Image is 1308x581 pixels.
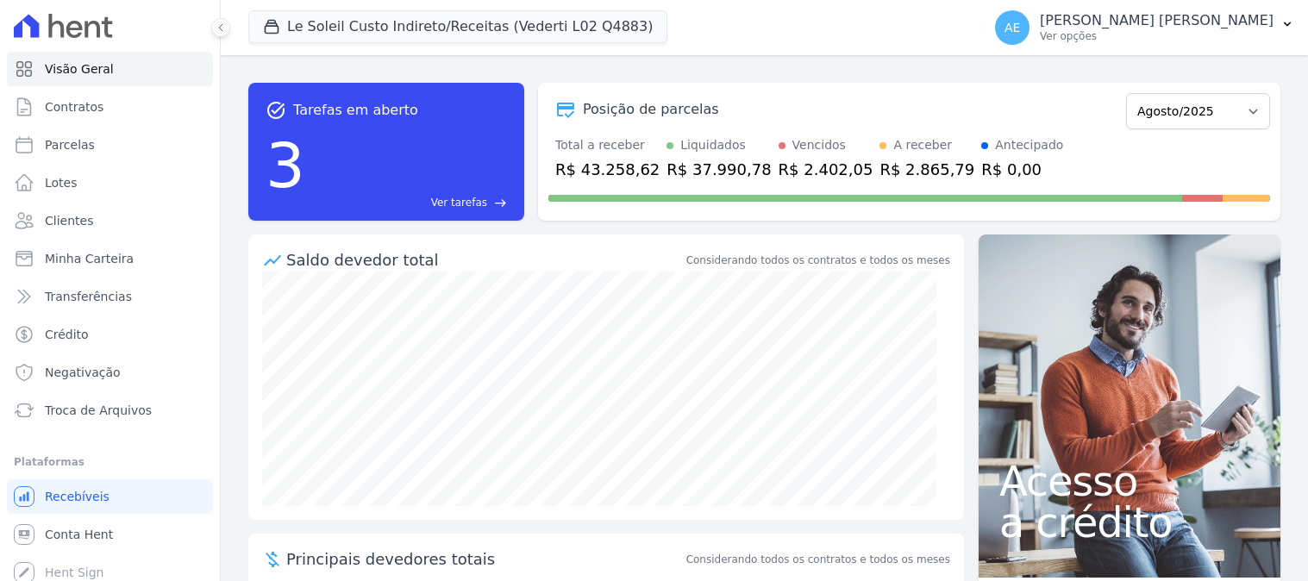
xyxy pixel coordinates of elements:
[981,3,1308,52] button: AE [PERSON_NAME] [PERSON_NAME] Ver opções
[7,317,213,352] a: Crédito
[286,547,683,571] span: Principais devedores totais
[266,121,305,210] div: 3
[7,355,213,390] a: Negativação
[7,279,213,314] a: Transferências
[7,52,213,86] a: Visão Geral
[981,158,1063,181] div: R$ 0,00
[999,502,1260,543] span: a crédito
[45,326,89,343] span: Crédito
[45,136,95,153] span: Parcelas
[879,158,974,181] div: R$ 2.865,79
[431,195,487,210] span: Ver tarefas
[7,517,213,552] a: Conta Hent
[45,98,103,116] span: Contratos
[555,158,660,181] div: R$ 43.258,62
[1040,12,1274,29] p: [PERSON_NAME] [PERSON_NAME]
[312,195,507,210] a: Ver tarefas east
[45,526,113,543] span: Conta Hent
[45,174,78,191] span: Lotes
[45,212,93,229] span: Clientes
[995,136,1063,154] div: Antecipado
[686,552,950,567] span: Considerando todos os contratos e todos os meses
[45,250,134,267] span: Minha Carteira
[686,253,950,268] div: Considerando todos os contratos e todos os meses
[583,99,719,120] div: Posição de parcelas
[792,136,846,154] div: Vencidos
[893,136,952,154] div: A receber
[45,488,110,505] span: Recebíveis
[45,60,114,78] span: Visão Geral
[667,158,771,181] div: R$ 37.990,78
[1004,22,1020,34] span: AE
[7,241,213,276] a: Minha Carteira
[7,128,213,162] a: Parcelas
[45,364,121,381] span: Negativação
[286,248,683,272] div: Saldo devedor total
[779,158,873,181] div: R$ 2.402,05
[999,460,1260,502] span: Acesso
[14,452,206,472] div: Plataformas
[680,136,746,154] div: Liquidados
[45,288,132,305] span: Transferências
[1040,29,1274,43] p: Ver opções
[293,100,418,121] span: Tarefas em aberto
[266,100,286,121] span: task_alt
[7,203,213,238] a: Clientes
[248,10,667,43] button: Le Soleil Custo Indireto/Receitas (Vederti L02 Q4883)
[7,393,213,428] a: Troca de Arquivos
[494,197,507,209] span: east
[555,136,660,154] div: Total a receber
[7,166,213,200] a: Lotes
[45,402,152,419] span: Troca de Arquivos
[7,479,213,514] a: Recebíveis
[7,90,213,124] a: Contratos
